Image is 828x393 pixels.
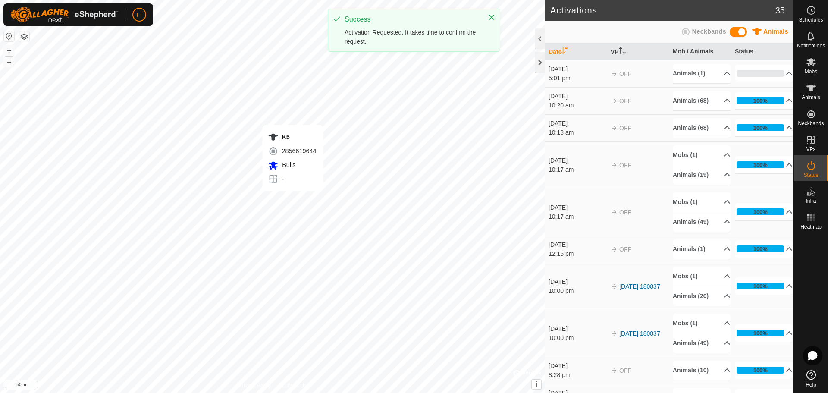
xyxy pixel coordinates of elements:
[268,146,316,156] div: 2856619644
[549,333,606,343] div: 10:00 pm
[611,330,618,337] img: arrow
[549,165,606,174] div: 10:17 am
[619,283,660,290] a: [DATE] 180837
[611,125,618,132] img: arrow
[797,43,825,48] span: Notifications
[281,382,307,390] a: Contact Us
[10,7,118,22] img: Gallagher Logo
[611,283,618,290] img: arrow
[806,147,815,152] span: VPs
[737,124,784,131] div: 100%
[549,212,606,221] div: 10:17 am
[549,119,606,128] div: [DATE]
[545,44,607,60] th: Date
[803,173,818,178] span: Status
[611,246,618,253] img: arrow
[806,198,816,204] span: Infra
[532,380,541,389] button: i
[536,380,537,388] span: i
[673,239,731,259] p-accordion-header: Animals (1)
[737,70,784,77] div: 0%
[673,118,731,138] p-accordion-header: Animals (68)
[619,48,626,55] p-sorticon: Activate to sort
[731,44,793,60] th: Status
[799,17,823,22] span: Schedules
[549,65,606,74] div: [DATE]
[268,174,316,184] div: -
[549,128,606,137] div: 10:18 am
[669,44,731,60] th: Mob / Animals
[561,48,568,55] p-sorticon: Activate to sort
[619,97,631,104] span: OFF
[753,282,768,290] div: 100%
[673,212,731,232] p-accordion-header: Animals (49)
[737,330,784,336] div: 100%
[280,161,295,168] span: Bulls
[805,69,817,74] span: Mobs
[753,161,768,169] div: 100%
[619,367,631,374] span: OFF
[753,329,768,337] div: 100%
[802,95,820,100] span: Animals
[673,192,731,212] p-accordion-header: Mobs (1)
[737,283,784,289] div: 100%
[345,28,479,46] div: Activation Requested. It takes time to confirm the request.
[692,28,726,35] span: Neckbands
[619,246,631,253] span: OFF
[4,57,14,67] button: –
[611,70,618,77] img: arrow
[550,5,775,16] h2: Activations
[800,224,822,230] span: Heatmap
[619,209,631,216] span: OFF
[607,44,669,60] th: VP
[4,31,14,41] button: Reset Map
[798,121,824,126] span: Neckbands
[549,324,606,333] div: [DATE]
[753,245,768,253] div: 100%
[549,156,606,165] div: [DATE]
[619,162,631,169] span: OFF
[673,286,731,306] p-accordion-header: Animals (20)
[737,161,784,168] div: 100%
[735,65,793,82] p-accordion-header: 0%
[753,366,768,374] div: 100%
[486,11,498,23] button: Close
[735,119,793,136] p-accordion-header: 100%
[735,92,793,109] p-accordion-header: 100%
[735,277,793,295] p-accordion-header: 100%
[673,333,731,353] p-accordion-header: Animals (49)
[238,382,271,390] a: Privacy Policy
[345,14,479,25] div: Success
[775,4,785,17] span: 35
[735,203,793,220] p-accordion-header: 100%
[19,31,29,42] button: Map Layers
[737,245,784,252] div: 100%
[611,209,618,216] img: arrow
[673,91,731,110] p-accordion-header: Animals (68)
[806,382,816,387] span: Help
[268,132,316,142] div: K5
[763,28,788,35] span: Animals
[753,97,768,105] div: 100%
[611,97,618,104] img: arrow
[673,267,731,286] p-accordion-header: Mobs (1)
[549,286,606,296] div: 10:00 pm
[549,203,606,212] div: [DATE]
[673,314,731,333] p-accordion-header: Mobs (1)
[753,208,768,216] div: 100%
[735,240,793,258] p-accordion-header: 100%
[611,162,618,169] img: arrow
[549,277,606,286] div: [DATE]
[673,165,731,185] p-accordion-header: Animals (19)
[673,361,731,380] p-accordion-header: Animals (10)
[735,324,793,342] p-accordion-header: 100%
[735,156,793,173] p-accordion-header: 100%
[549,74,606,83] div: 5:01 pm
[549,362,606,371] div: [DATE]
[673,64,731,83] p-accordion-header: Animals (1)
[549,249,606,258] div: 12:15 pm
[619,330,660,337] a: [DATE] 180837
[4,45,14,56] button: +
[549,101,606,110] div: 10:20 am
[619,125,631,132] span: OFF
